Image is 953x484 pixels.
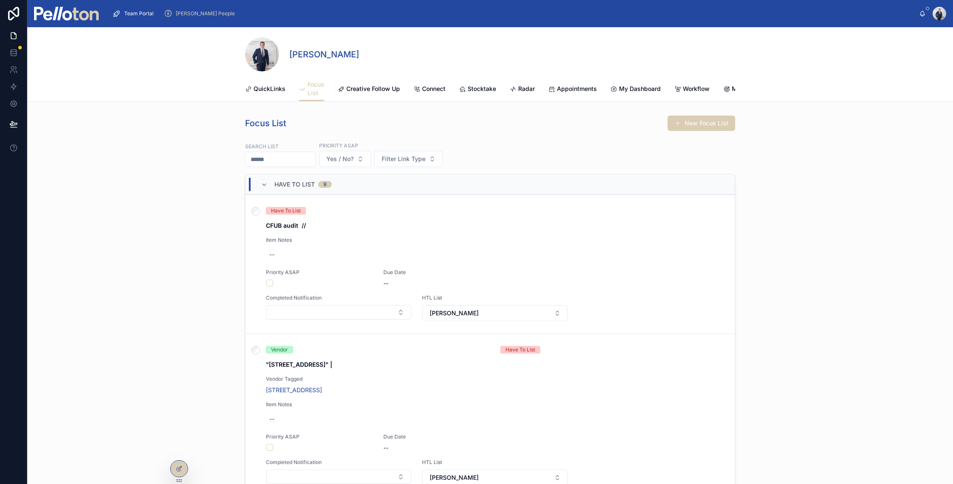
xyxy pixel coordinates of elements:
a: Focus List [299,77,324,102]
a: Workflow [674,81,710,98]
span: [PERSON_NAME] People [176,10,235,17]
label: Priority ASAP [319,142,358,149]
span: HTL List [422,459,568,466]
span: Completed Notification [266,294,412,301]
span: Yes / No? [326,155,354,163]
div: -- [269,250,274,259]
h1: [PERSON_NAME] [289,48,359,60]
span: Priority ASAP [266,269,373,276]
div: Have To List [505,346,535,354]
span: Appointments [557,85,597,93]
span: Team Portal [124,10,154,17]
h1: Focus List [245,117,286,129]
a: [PERSON_NAME] People [161,6,241,21]
span: [PERSON_NAME] [430,473,479,482]
span: Due Date [383,269,608,276]
p: -- [383,279,388,288]
span: Focus List [308,80,324,97]
strong: CFUB audit // [266,222,306,229]
span: Radar [518,85,535,93]
span: Connect [422,85,445,93]
button: Select Button [374,151,443,167]
a: My Dashboard [611,81,661,98]
a: Mapping [723,81,757,98]
span: Completed Notification [266,459,412,466]
button: Select Button [266,305,411,320]
a: Have To ListCFUB audit //Item Notes--Priority ASAPDue Date--Completed NotificationSelect ButtonHT... [245,195,735,334]
a: Radar [510,81,535,98]
div: -- [269,415,274,423]
label: Search List [245,142,279,150]
span: Mapping [732,85,757,93]
span: Due Date [383,433,608,440]
div: 9 [323,181,327,188]
strong: "[STREET_ADDRESS]" | [266,361,332,368]
a: Appointments [548,81,597,98]
span: Item Notes [266,237,725,243]
span: Stocktake [468,85,496,93]
span: Item Notes [266,401,725,408]
button: Select Button [319,151,371,167]
button: Select Button [422,305,568,321]
img: App logo [34,7,99,20]
a: Connect [414,81,445,98]
span: QuickLinks [254,85,285,93]
span: Filter Link Type [382,155,425,163]
a: Creative Follow Up [338,81,400,98]
span: Creative Follow Up [346,85,400,93]
button: New Focus List [668,116,735,131]
span: HTL List [422,294,568,301]
a: Stocktake [459,81,496,98]
a: [STREET_ADDRESS] [266,386,322,394]
span: Have To List [274,180,315,189]
a: QuickLinks [245,81,285,98]
div: Vendor [271,346,288,354]
span: Vendor Tagged [266,376,568,382]
span: Priority ASAP [266,433,373,440]
button: Select Button [266,470,411,484]
a: Team Portal [110,6,160,21]
span: [PERSON_NAME] [430,309,479,317]
div: scrollable content [106,4,919,23]
span: Workflow [683,85,710,93]
span: My Dashboard [619,85,661,93]
div: Have To List [271,207,301,215]
p: -- [383,444,388,452]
